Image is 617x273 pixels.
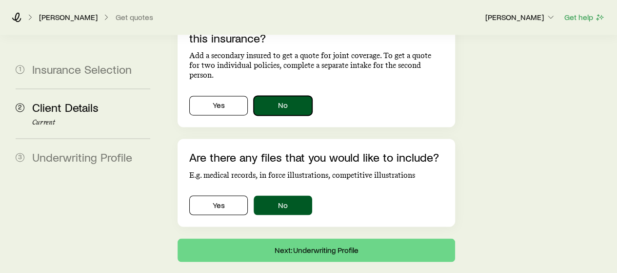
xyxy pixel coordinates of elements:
span: 3 [16,153,24,162]
span: Insurance Selection [32,62,132,76]
button: Yes [189,195,248,215]
p: [PERSON_NAME] [39,12,98,22]
span: 2 [16,103,24,112]
button: No [254,96,312,115]
button: No [254,195,312,215]
p: [PERSON_NAME] [485,12,556,22]
span: Underwriting Profile [32,150,132,164]
button: [PERSON_NAME] [485,12,556,23]
button: Get help [564,12,605,23]
p: Are there any files that you would like to include? [189,150,443,164]
span: Client Details [32,100,99,114]
span: 1 [16,65,24,74]
p: Add a secondary insured to get a quote for joint coverage. To get a quote for two individual poli... [189,51,443,80]
p: E.g. medical records, in force illustrations, competitive illustrations [189,170,443,180]
button: Get quotes [115,13,154,22]
p: Current [32,119,150,126]
button: Yes [189,96,248,115]
button: Next: Underwriting Profile [178,238,455,262]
